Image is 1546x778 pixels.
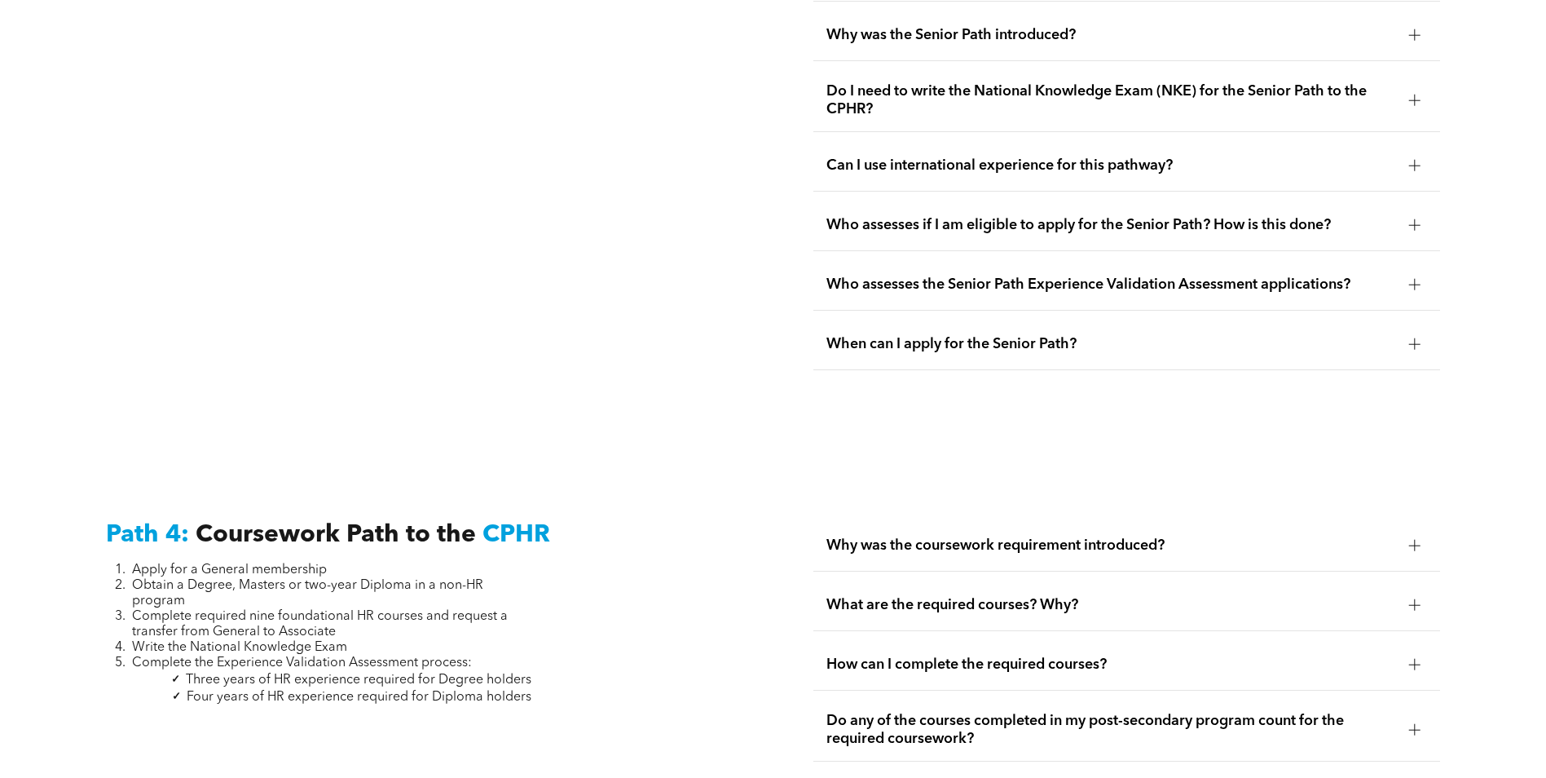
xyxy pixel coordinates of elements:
[187,691,531,704] span: Four years of HR experience required for Diploma holders
[132,610,508,639] span: Complete required nine foundational HR courses and request a transfer from General to Associate
[826,82,1396,118] span: Do I need to write the National Knowledge Exam (NKE) for the Senior Path to the CPHR?
[826,157,1396,175] span: Can I use international experience for this pathway?
[132,656,472,670] span: Complete the Experience Validation Assessment process:
[196,523,476,547] span: Coursework Path to the
[132,564,327,577] span: Apply for a General membership
[826,26,1396,44] span: Why was the Senior Path introduced?
[482,523,550,547] span: CPHR
[826,596,1396,614] span: What are the required courses? Why?
[186,674,531,687] span: Three years of HR experience required for Degree holders
[826,656,1396,674] span: How can I complete the required courses?
[132,641,347,654] span: Write the National Knowledge Exam
[826,712,1396,748] span: Do any of the courses completed in my post-secondary program count for the required coursework?
[826,335,1396,353] span: When can I apply for the Senior Path?
[826,216,1396,234] span: Who assesses if I am eligible to apply for the Senior Path? How is this done?
[132,579,483,608] span: Obtain a Degree, Masters or two-year Diploma in a non-HR program
[826,537,1396,555] span: Why was the coursework requirement introduced?
[826,276,1396,294] span: Who assesses the Senior Path Experience Validation Assessment applications?
[106,523,189,547] span: Path 4:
